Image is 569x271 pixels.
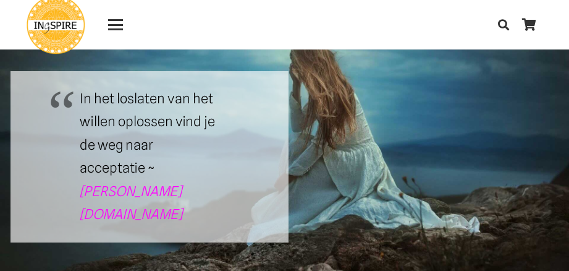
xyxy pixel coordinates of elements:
a: [PERSON_NAME][DOMAIN_NAME] [80,183,182,223]
a: Menu [99,17,131,32]
a: Zoeken [491,9,516,40]
p: In het loslaten van het willen oplossen vind je de weg naar acceptatie ~ [80,87,220,226]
